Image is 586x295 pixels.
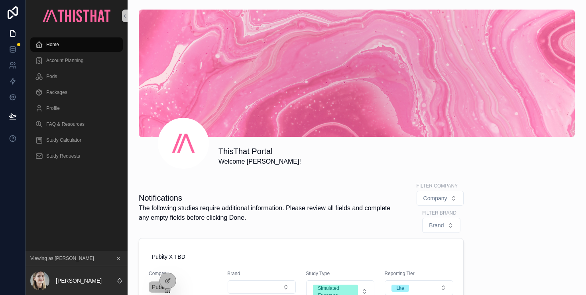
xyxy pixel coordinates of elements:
h1: Notifications [139,192,393,203]
span: The following studies require additional information. Please review all fields and complete any e... [139,203,393,223]
a: Profile [30,101,123,115]
span: FAQ & Resources [46,121,85,127]
img: App logo [43,10,110,22]
span: Study Calculator [46,137,81,143]
a: Home [30,37,123,52]
span: Company [423,194,447,202]
span: Pubity [152,283,167,291]
button: Select Button [228,280,296,294]
span: Study Requests [46,153,80,159]
p: [PERSON_NAME] [56,277,102,285]
span: Brand [429,221,444,229]
span: Company [149,270,218,277]
button: Select Button [422,218,460,233]
a: FAQ & Resources [30,117,123,131]
span: Welcome [PERSON_NAME]! [218,157,301,166]
label: Filter Brand [422,209,456,216]
span: Reporting Tier [384,270,453,277]
span: Brand [227,270,296,277]
button: Select Button [417,191,464,206]
label: Filter Company [417,182,458,189]
span: Pods [46,73,57,80]
a: Pubity [149,281,171,293]
a: Study Requests [30,149,123,163]
span: Profile [46,105,60,111]
a: Packages [30,85,123,100]
div: scrollable content [26,32,128,174]
span: Pubity X TBD [152,253,450,261]
span: Study Type [306,270,375,277]
h1: ThisThat Portal [218,146,301,157]
a: Account Planning [30,53,123,68]
span: Packages [46,89,67,96]
span: Viewing as [PERSON_NAME] [30,255,94,262]
div: Lite [396,285,404,292]
a: Study Calculator [30,133,123,147]
span: Account Planning [46,57,83,64]
span: Home [46,41,59,48]
a: Pods [30,69,123,84]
